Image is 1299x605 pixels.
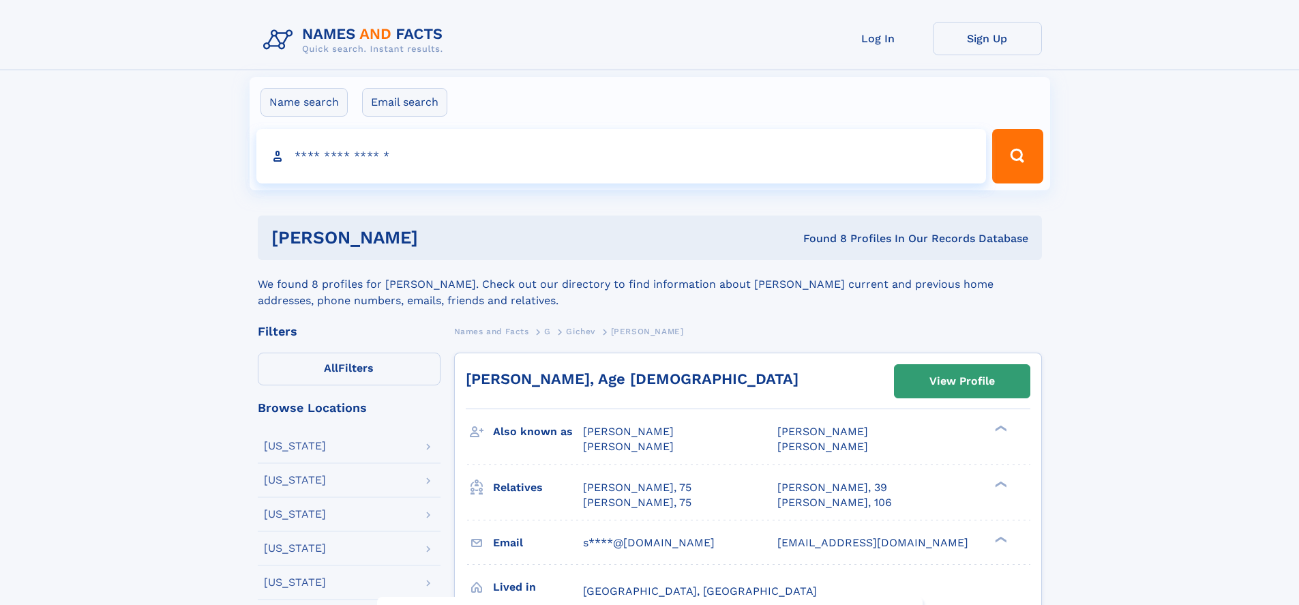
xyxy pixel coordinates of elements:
a: Names and Facts [454,323,529,340]
div: ❯ [991,479,1008,488]
a: [PERSON_NAME], 106 [777,495,892,510]
a: [PERSON_NAME], 39 [777,480,887,495]
a: [PERSON_NAME], 75 [583,480,691,495]
span: Gichev [566,327,595,336]
div: View Profile [929,366,995,397]
div: ❯ [991,535,1008,544]
div: ❯ [991,424,1008,433]
img: Logo Names and Facts [258,22,454,59]
h3: Email [493,531,583,555]
span: [PERSON_NAME] [611,327,684,336]
span: G [544,327,551,336]
div: [US_STATE] [264,475,326,486]
span: [PERSON_NAME] [777,440,868,453]
div: Browse Locations [258,402,441,414]
label: Filters [258,353,441,385]
h3: Lived in [493,576,583,599]
span: [PERSON_NAME] [583,440,674,453]
div: [US_STATE] [264,509,326,520]
h1: [PERSON_NAME] [271,229,611,246]
span: [PERSON_NAME] [583,425,674,438]
div: [US_STATE] [264,543,326,554]
a: [PERSON_NAME], 75 [583,495,691,510]
label: Name search [260,88,348,117]
span: [GEOGRAPHIC_DATA], [GEOGRAPHIC_DATA] [583,585,817,597]
span: All [324,361,338,374]
h3: Relatives [493,476,583,499]
span: [EMAIL_ADDRESS][DOMAIN_NAME] [777,536,968,549]
div: [US_STATE] [264,577,326,588]
div: Found 8 Profiles In Our Records Database [610,231,1028,246]
h3: Also known as [493,420,583,443]
a: Sign Up [933,22,1042,55]
input: search input [256,129,987,183]
a: View Profile [895,365,1030,398]
a: Log In [824,22,933,55]
div: We found 8 profiles for [PERSON_NAME]. Check out our directory to find information about [PERSON_... [258,260,1042,309]
a: G [544,323,551,340]
a: Gichev [566,323,595,340]
button: Search Button [992,129,1043,183]
span: [PERSON_NAME] [777,425,868,438]
label: Email search [362,88,447,117]
a: [PERSON_NAME], Age [DEMOGRAPHIC_DATA] [466,370,798,387]
div: [US_STATE] [264,441,326,452]
div: Filters [258,325,441,338]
